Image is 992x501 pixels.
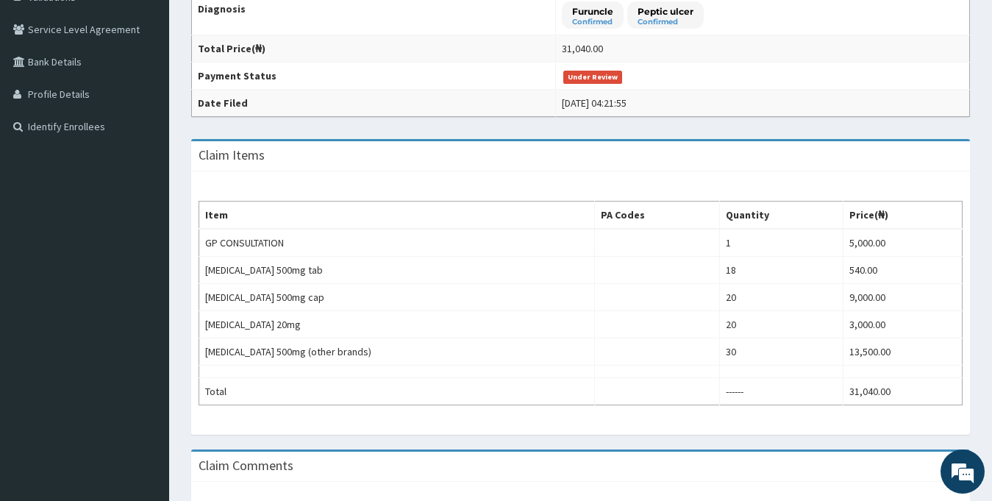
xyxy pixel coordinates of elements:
[843,311,963,338] td: 3,000.00
[562,96,627,110] div: [DATE] 04:21:55
[199,311,595,338] td: [MEDICAL_DATA] 20mg
[192,90,556,117] th: Date Filed
[720,202,843,230] th: Quantity
[199,229,595,257] td: GP CONSULTATION
[843,257,963,284] td: 540.00
[192,63,556,90] th: Payment Status
[843,284,963,311] td: 9,000.00
[562,41,603,56] div: 31,040.00
[199,257,595,284] td: [MEDICAL_DATA] 500mg tab
[199,378,595,405] td: Total
[843,229,963,257] td: 5,000.00
[843,202,963,230] th: Price(₦)
[720,257,843,284] td: 18
[843,338,963,366] td: 13,500.00
[27,74,60,110] img: d_794563401_company_1708531726252_794563401
[199,459,293,472] h3: Claim Comments
[720,229,843,257] td: 1
[199,149,265,162] h3: Claim Items
[720,338,843,366] td: 30
[199,284,595,311] td: [MEDICAL_DATA] 500mg cap
[572,18,613,26] small: Confirmed
[720,378,843,405] td: ------
[638,18,693,26] small: Confirmed
[638,5,693,18] p: Peptic ulcer
[572,5,613,18] p: Furuncle
[563,71,623,84] span: Under Review
[192,35,556,63] th: Total Price(₦)
[199,338,595,366] td: [MEDICAL_DATA] 500mg (other brands)
[7,340,280,391] textarea: Type your message and hit 'Enter'
[241,7,276,43] div: Minimize live chat window
[594,202,719,230] th: PA Codes
[85,154,203,303] span: We're online!
[199,202,595,230] th: Item
[720,311,843,338] td: 20
[76,82,247,102] div: Chat with us now
[843,378,963,405] td: 31,040.00
[720,284,843,311] td: 20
